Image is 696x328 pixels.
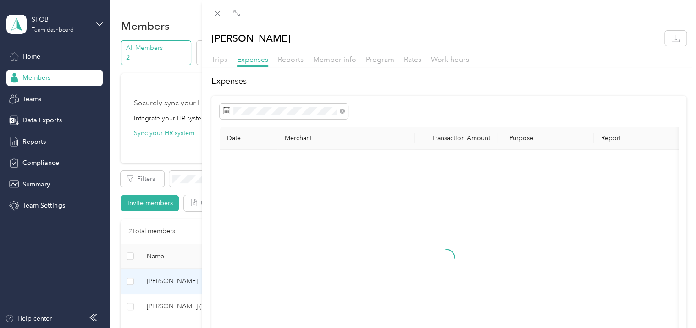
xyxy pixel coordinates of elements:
[211,75,686,87] h2: Expenses
[431,55,469,64] span: Work hours
[415,127,497,150] th: Transaction Amount
[366,55,394,64] span: Program
[505,134,534,142] span: Purpose
[237,55,268,64] span: Expenses
[211,55,227,64] span: Trips
[404,55,421,64] span: Rates
[313,55,356,64] span: Member info
[277,127,415,150] th: Merchant
[645,277,696,328] iframe: Everlance-gr Chat Button Frame
[211,31,291,46] p: [PERSON_NAME]
[278,55,304,64] span: Reports
[594,127,685,150] th: Report
[220,127,277,150] th: Date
